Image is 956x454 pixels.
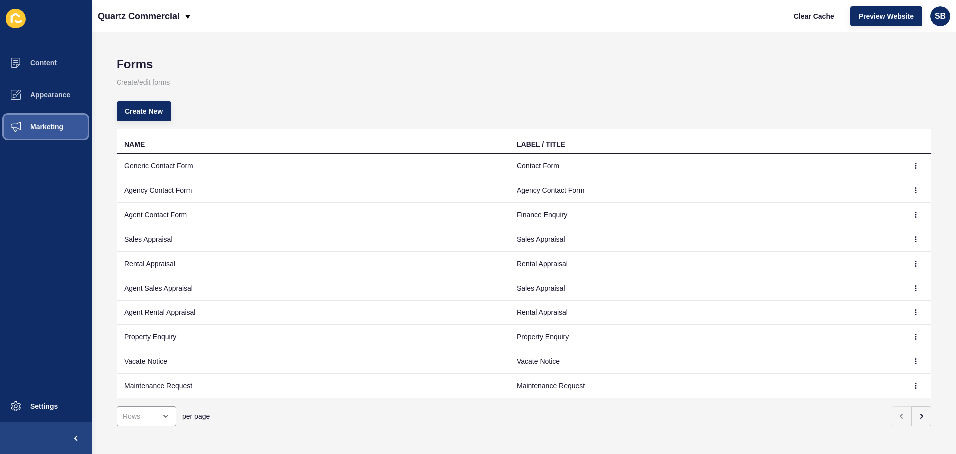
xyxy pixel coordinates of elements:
[117,154,509,178] td: Generic Contact Form
[509,349,901,374] td: Vacate Notice
[509,178,901,203] td: Agency Contact Form
[509,276,901,301] td: Sales Appraisal
[509,154,901,178] td: Contact Form
[785,6,842,26] button: Clear Cache
[509,252,901,276] td: Rental Appraisal
[117,203,509,227] td: Agent Contact Form
[182,411,210,421] span: per page
[859,11,914,21] span: Preview Website
[509,203,901,227] td: Finance Enquiry
[794,11,834,21] span: Clear Cache
[117,252,509,276] td: Rental Appraisal
[98,4,180,29] p: Quartz Commercial
[509,374,901,398] td: Maintenance Request
[117,71,931,93] p: Create/edit forms
[125,106,163,116] span: Create New
[117,406,176,426] div: open menu
[117,276,509,301] td: Agent Sales Appraisal
[117,57,931,71] h1: Forms
[117,374,509,398] td: Maintenance Request
[509,301,901,325] td: Rental Appraisal
[517,139,565,149] div: LABEL / TITLE
[117,178,509,203] td: Agency Contact Form
[117,325,509,349] td: Property Enquiry
[117,101,171,121] button: Create New
[509,227,901,252] td: Sales Appraisal
[935,11,946,21] span: SB
[117,227,509,252] td: Sales Appraisal
[117,349,509,374] td: Vacate Notice
[117,301,509,325] td: Agent Rental Appraisal
[124,139,145,149] div: NAME
[509,325,901,349] td: Property Enquiry
[850,6,922,26] button: Preview Website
